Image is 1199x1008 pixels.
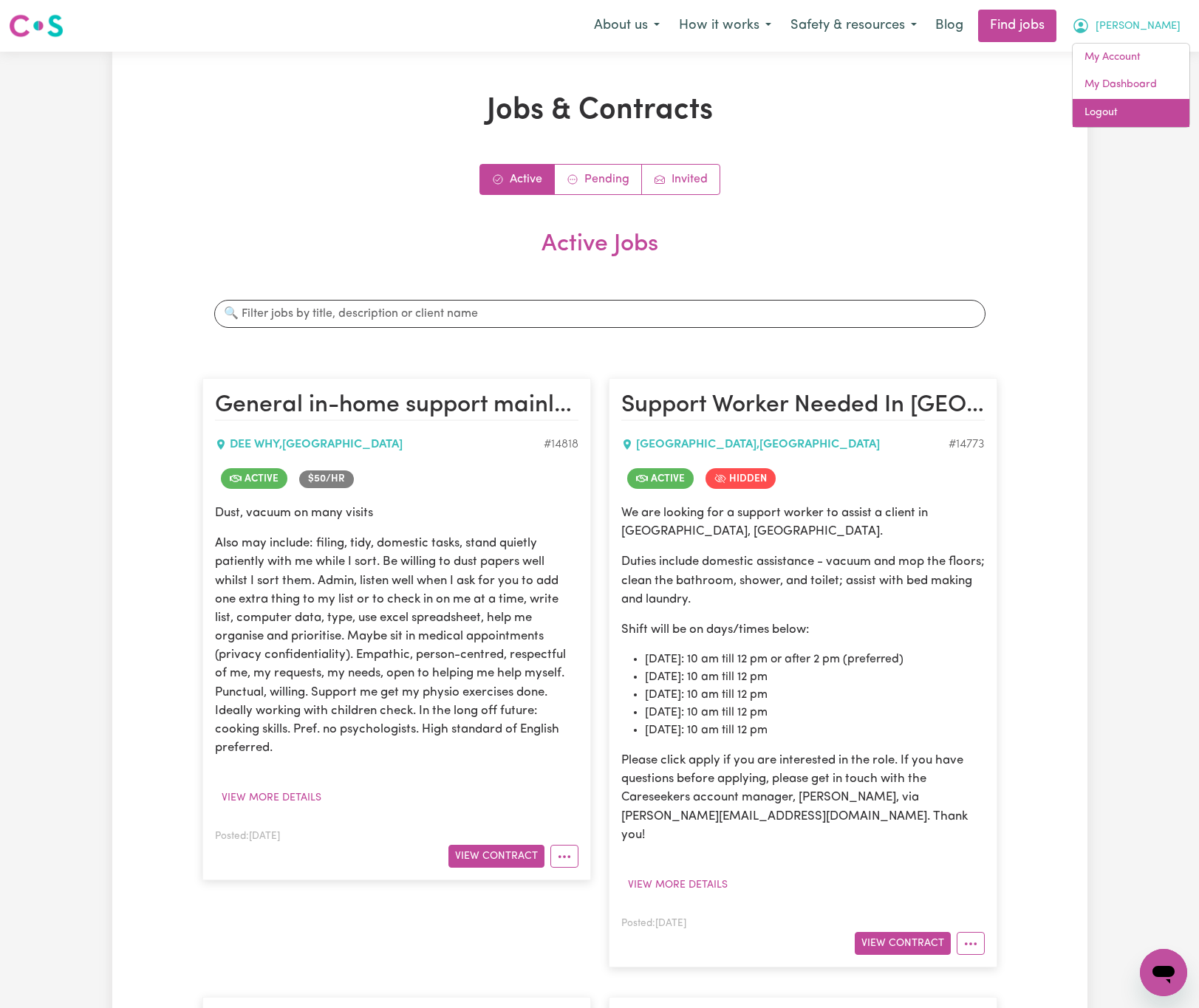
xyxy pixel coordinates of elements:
button: More options [550,845,578,868]
span: Job is hidden [706,468,776,489]
button: My Account [1062,10,1190,41]
button: How it works [669,10,781,41]
h1: Jobs & Contracts [202,93,997,128]
li: [DATE]: 10 am till 12 pm [645,668,985,686]
p: We are looking for a support worker to assist a client in [GEOGRAPHIC_DATA], [GEOGRAPHIC_DATA]. [621,504,985,541]
p: Please click apply if you are interested in the role. If you have questions before applying, plea... [621,751,985,844]
a: Job invitations [642,165,720,194]
span: Job is active [627,468,694,489]
div: My Account [1072,43,1190,128]
button: Safety & resources [781,10,926,41]
div: [GEOGRAPHIC_DATA] , [GEOGRAPHIC_DATA] [621,436,949,453]
li: [DATE]: 10 am till 12 pm [645,686,985,704]
li: [DATE]: 10 am till 12 pm [645,704,985,721]
button: View more details [621,874,734,896]
p: Also may include: filing, tidy, domestic tasks, stand quietly patiently with me while I sort. Be ... [215,534,578,757]
p: Duties include domestic assistance - vacuum and mop the floors; clean the bathroom, shower, and t... [621,552,985,608]
div: DEE WHY , [GEOGRAPHIC_DATA] [215,436,544,453]
img: Careseekers logo [9,13,64,39]
p: Dust, vacuum on many visits [215,504,578,522]
iframe: Button to launch messaging window [1140,949,1187,996]
p: Shift will be on days/times below: [621,620,985,639]
h2: Support Worker Needed In Avalon Beach, NSW [621,391,985,420]
span: Posted: [DATE] [215,832,280,841]
a: My Account [1073,44,1189,72]
a: Logout [1073,99,1189,127]
span: [PERSON_NAME] [1096,18,1181,35]
button: About us [584,10,669,41]
a: Careseekers logo [9,9,64,43]
div: Job ID #14818 [544,436,578,453]
span: Posted: [DATE] [621,919,686,928]
a: Blog [926,10,972,42]
li: [DATE]: 10 am till 12 pm [645,721,985,739]
span: Job is active [221,468,287,489]
input: 🔍 Filter jobs by title, description or client name [214,300,985,328]
a: Find jobs [978,10,1056,42]
div: Job ID #14773 [949,436,985,453]
button: View more details [215,786,328,809]
button: More options [957,932,985,955]
a: My Dashboard [1073,71,1189,99]
h2: Active Jobs [202,230,997,282]
a: Active jobs [480,165,555,194]
li: [DATE]: 10 am till 12 pm or after 2 pm (preferred) [645,651,985,668]
a: Contracts pending review [555,165,642,194]
h2: General in-home support mainly. 2 hrs/morn ideal. 3-4 hr shifts okay. [215,391,578,420]
span: Job rate per hour [299,470,354,488]
button: View Contract [855,932,951,955]
button: View Contract [448,845,544,868]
